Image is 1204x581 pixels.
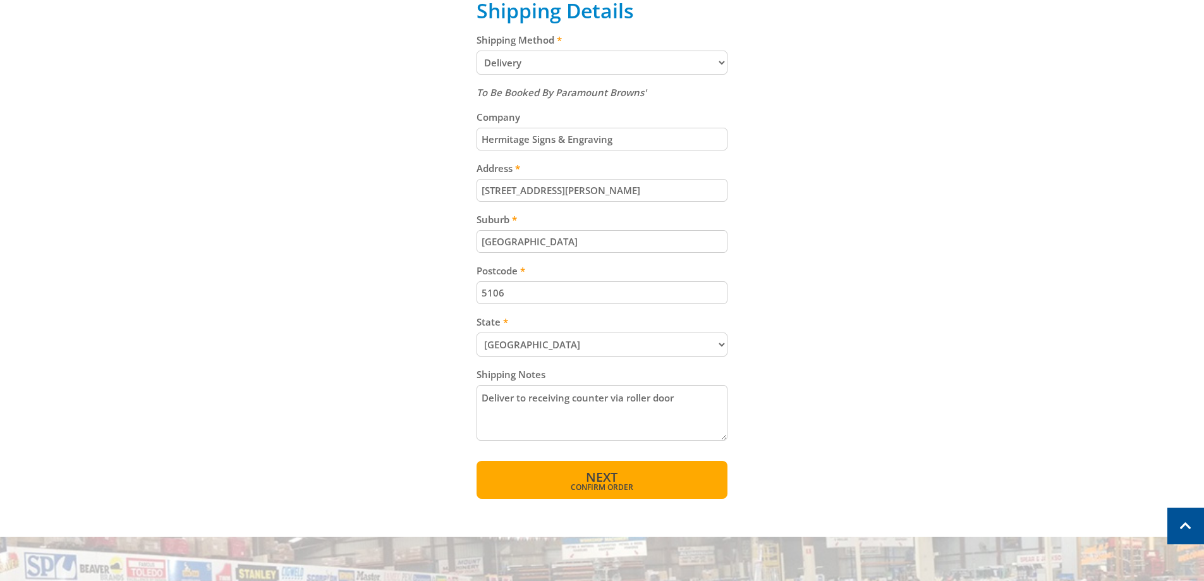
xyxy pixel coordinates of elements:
[477,161,727,176] label: Address
[477,51,727,75] select: Please select a shipping method.
[477,86,647,99] em: To Be Booked By Paramount Browns'
[477,179,727,202] input: Please enter your address.
[477,461,727,499] button: Next Confirm order
[477,367,727,382] label: Shipping Notes
[477,230,727,253] input: Please enter your suburb.
[477,212,727,227] label: Suburb
[477,109,727,125] label: Company
[586,468,617,486] span: Next
[477,281,727,304] input: Please enter your postcode.
[477,333,727,357] select: Please select your state.
[477,314,727,329] label: State
[477,32,727,47] label: Shipping Method
[504,484,700,491] span: Confirm order
[477,263,727,278] label: Postcode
